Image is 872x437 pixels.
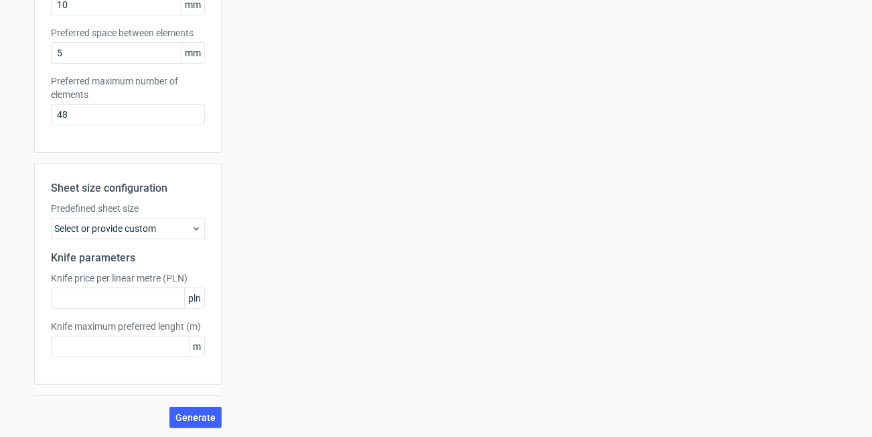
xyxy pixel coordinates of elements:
label: Preferred space between elements [51,26,205,40]
span: mm [181,43,204,63]
span: m [189,336,204,357]
div: Select or provide custom [51,218,205,239]
span: Generate [175,413,216,422]
label: Preferred maximum number of elements [51,74,205,101]
span: pln [184,288,204,308]
button: Generate [169,407,222,428]
h2: Knife parameters [51,250,205,266]
h2: Sheet size configuration [51,180,205,196]
label: Predefined sheet size [51,202,205,215]
label: Knife price per linear metre (PLN) [51,271,205,285]
label: Knife maximum preferred lenght (m) [51,320,205,333]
